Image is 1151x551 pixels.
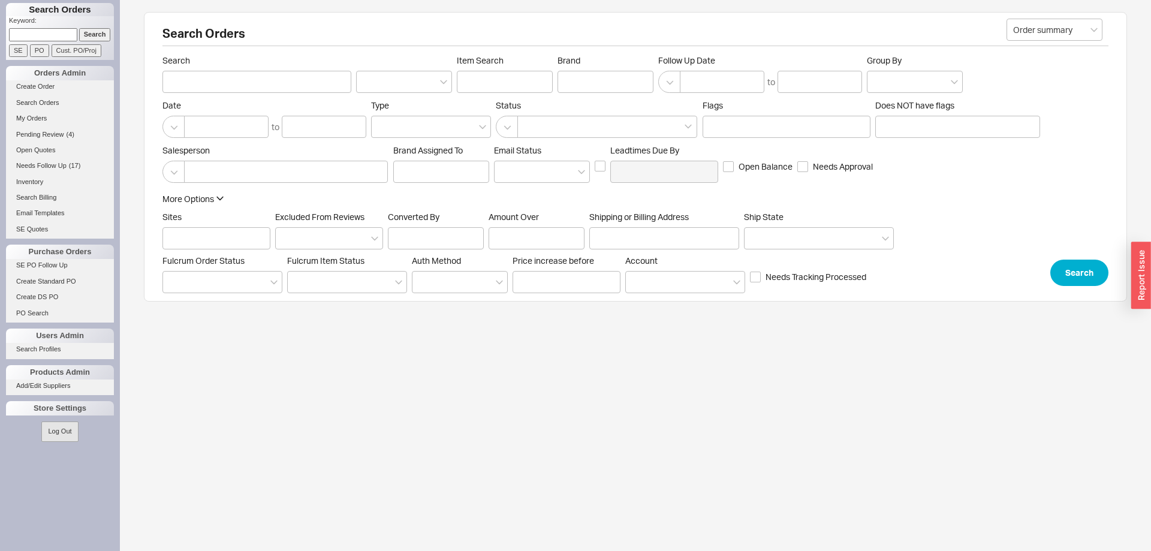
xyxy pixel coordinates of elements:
a: Pending Review(4) [6,128,114,141]
span: Salesperson [162,145,388,156]
span: Does NOT have flags [875,100,954,110]
span: Needs Approval [813,161,873,173]
span: Ship State [744,212,784,222]
span: Brand Assigned To [393,145,463,155]
a: Open Quotes [6,144,114,156]
span: Brand [558,55,580,65]
span: Type [371,100,389,110]
span: Em ​ ail Status [494,145,541,155]
input: Item Search [457,71,553,93]
a: Create Order [6,80,114,93]
span: Amount Over [489,212,584,222]
input: Ship State [751,231,759,245]
div: More Options [162,193,214,205]
span: Fulcrum Order Status [162,255,245,266]
span: Account [625,255,658,266]
a: SE Quotes [6,223,114,236]
span: Excluded From Reviews [275,212,364,222]
input: Type [378,120,386,134]
p: Keyword: [9,16,114,28]
a: Search Orders [6,97,114,109]
svg: open menu [371,236,378,241]
span: Pending Review [16,131,64,138]
div: Purchase Orders [6,245,114,259]
input: Shipping or Billing Address [589,227,739,249]
a: SE PO Follow Up [6,259,114,272]
span: Leadtimes Due By [610,145,718,156]
span: ( 17 ) [69,162,81,169]
svg: open menu [951,80,958,85]
input: Open Balance [723,161,734,172]
span: Auth Method [412,255,461,266]
input: Needs Approval [797,161,808,172]
span: Fulcrum Item Status [287,255,364,266]
svg: open menu [440,80,447,85]
a: Add/Edit Suppliers [6,380,114,392]
span: Status [496,100,698,111]
h2: Search Orders [162,28,1108,46]
h1: Search Orders [6,3,114,16]
button: More Options [162,193,224,205]
a: Search Profiles [6,343,114,356]
span: Needs Tracking Processed [766,271,866,283]
button: Search [1050,260,1108,286]
svg: open menu [733,280,740,285]
a: Create Standard PO [6,275,114,288]
span: Price increase before [513,255,620,266]
a: Create DS PO [6,291,114,303]
input: PO [30,44,49,57]
input: Amount Over [489,227,584,249]
span: Shipping or Billing Address [589,212,739,222]
span: ( 4 ) [67,131,74,138]
input: SE [9,44,28,57]
span: Item Search [457,55,553,66]
input: Fulcrum Order Status [169,275,177,289]
span: Flags [703,100,723,110]
input: Select... [1007,19,1102,41]
div: Orders Admin [6,66,114,80]
input: Fulcrum Item Status [294,275,302,289]
div: to [767,76,775,88]
span: Needs Follow Up [16,162,67,169]
a: My Orders [6,112,114,125]
span: Converted By [388,212,439,222]
input: Cust. PO/Proj [52,44,101,57]
a: Inventory [6,176,114,188]
a: Needs Follow Up(17) [6,159,114,172]
svg: open menu [1090,28,1098,32]
a: Search Billing [6,191,114,204]
svg: open menu [578,170,585,174]
input: Search [79,28,111,41]
span: Group By [867,55,902,65]
input: Search [162,71,351,93]
button: Log Out [41,421,78,441]
span: Search [162,55,351,66]
span: Open Balance [739,161,793,173]
span: Follow Up Date [658,55,862,66]
div: Users Admin [6,329,114,343]
div: Products Admin [6,365,114,380]
a: PO Search [6,307,114,320]
a: Email Templates [6,207,114,219]
input: Needs Tracking Processed [750,272,761,282]
span: Sites [162,212,182,222]
div: Store Settings [6,401,114,415]
span: Search [1065,266,1093,280]
span: Date [162,100,366,111]
input: Auth Method [418,275,427,289]
div: to [272,121,279,133]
